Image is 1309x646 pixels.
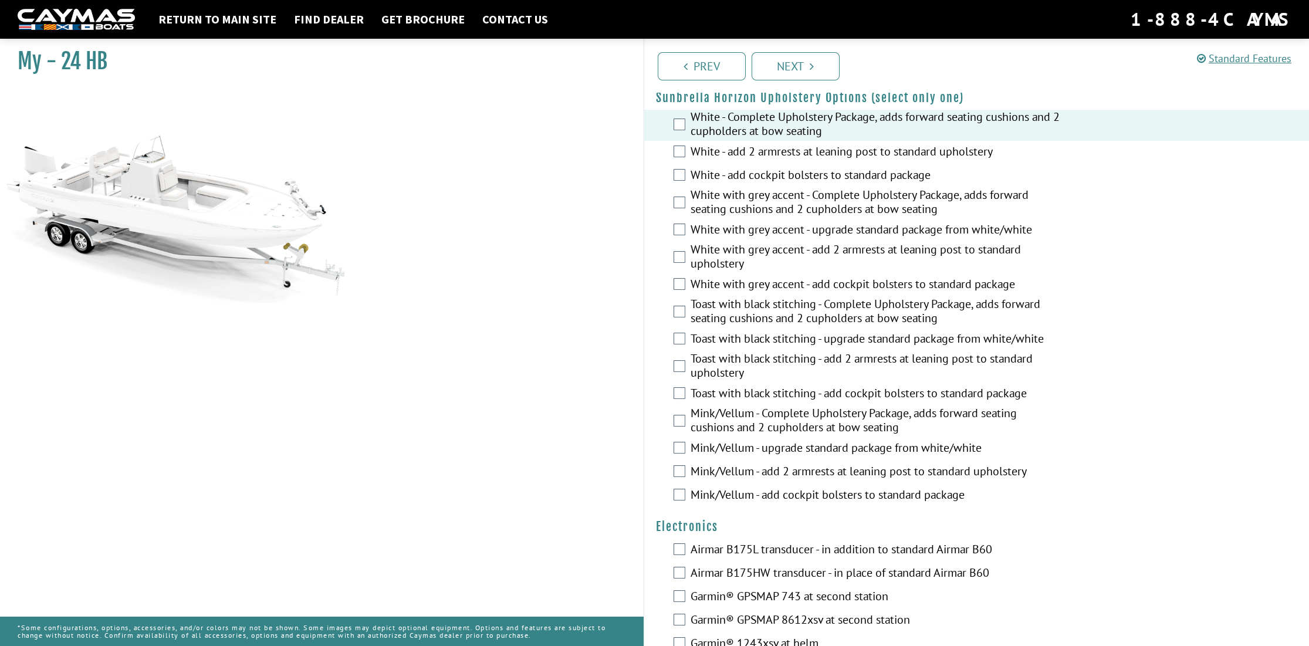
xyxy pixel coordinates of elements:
[691,110,1061,141] label: White - Complete Upholstery Package, adds forward seating cushions and 2 cupholders at bow seating
[691,406,1061,437] label: Mink/Vellum - Complete Upholstery Package, adds forward seating cushions and 2 cupholders at bow ...
[658,52,746,80] a: Prev
[691,222,1061,239] label: White with grey accent - upgrade standard package from white/white
[691,386,1061,403] label: Toast with black stitching - add cockpit bolsters to standard package
[18,618,625,645] p: *Some configurations, options, accessories, and/or colors may not be shown. Some images may depic...
[656,90,1298,105] h4: Sunbrella Horizon Upholstery Options (select only one)
[691,441,1061,458] label: Mink/Vellum - upgrade standard package from white/white
[476,12,554,27] a: Contact Us
[1131,6,1291,32] div: 1-888-4CAYMAS
[1197,52,1291,65] a: Standard Features
[288,12,370,27] a: Find Dealer
[691,144,1061,161] label: White - add 2 armrests at leaning post to standard upholstery
[656,519,1298,534] h4: Electronics
[18,48,614,75] h1: My - 24 HB
[691,332,1061,349] label: Toast with black stitching - upgrade standard package from white/white
[153,12,282,27] a: Return to main site
[691,589,1061,606] label: Garmin® GPSMAP 743 at second station
[691,168,1061,185] label: White - add cockpit bolsters to standard package
[691,464,1061,481] label: Mink/Vellum - add 2 armrests at leaning post to standard upholstery
[691,188,1061,219] label: White with grey accent - Complete Upholstery Package, adds forward seating cushions and 2 cuphold...
[691,277,1061,294] label: White with grey accent - add cockpit bolsters to standard package
[691,351,1061,383] label: Toast with black stitching - add 2 armrests at leaning post to standard upholstery
[691,488,1061,505] label: Mink/Vellum - add cockpit bolsters to standard package
[691,613,1061,630] label: Garmin® GPSMAP 8612xsv at second station
[752,52,840,80] a: Next
[691,566,1061,583] label: Airmar B175HW transducer - in place of standard Airmar B60
[18,9,135,31] img: white-logo-c9c8dbefe5ff5ceceb0f0178aa75bf4bb51f6bca0971e226c86eb53dfe498488.png
[691,242,1061,273] label: White with grey accent - add 2 armrests at leaning post to standard upholstery
[691,297,1061,328] label: Toast with black stitching - Complete Upholstery Package, adds forward seating cushions and 2 cup...
[691,542,1061,559] label: Airmar B175L transducer - in addition to standard Airmar B60
[376,12,471,27] a: Get Brochure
